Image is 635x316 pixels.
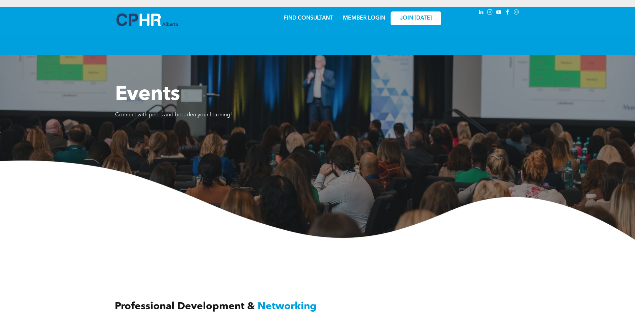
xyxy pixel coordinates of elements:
a: Social network [513,8,520,18]
span: Professional Development & [115,301,255,312]
a: youtube [495,8,503,18]
span: Networking [258,301,317,312]
img: A blue and white logo for cp alberta [116,13,178,26]
a: facebook [504,8,511,18]
a: FIND CONSULTANT [284,16,333,21]
a: linkedin [478,8,485,18]
span: JOIN [DATE] [400,15,432,22]
span: Connect with peers and broaden your learning! [115,112,232,118]
a: JOIN [DATE] [391,11,441,25]
a: MEMBER LOGIN [343,16,385,21]
a: instagram [486,8,494,18]
span: Events [115,85,180,105]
